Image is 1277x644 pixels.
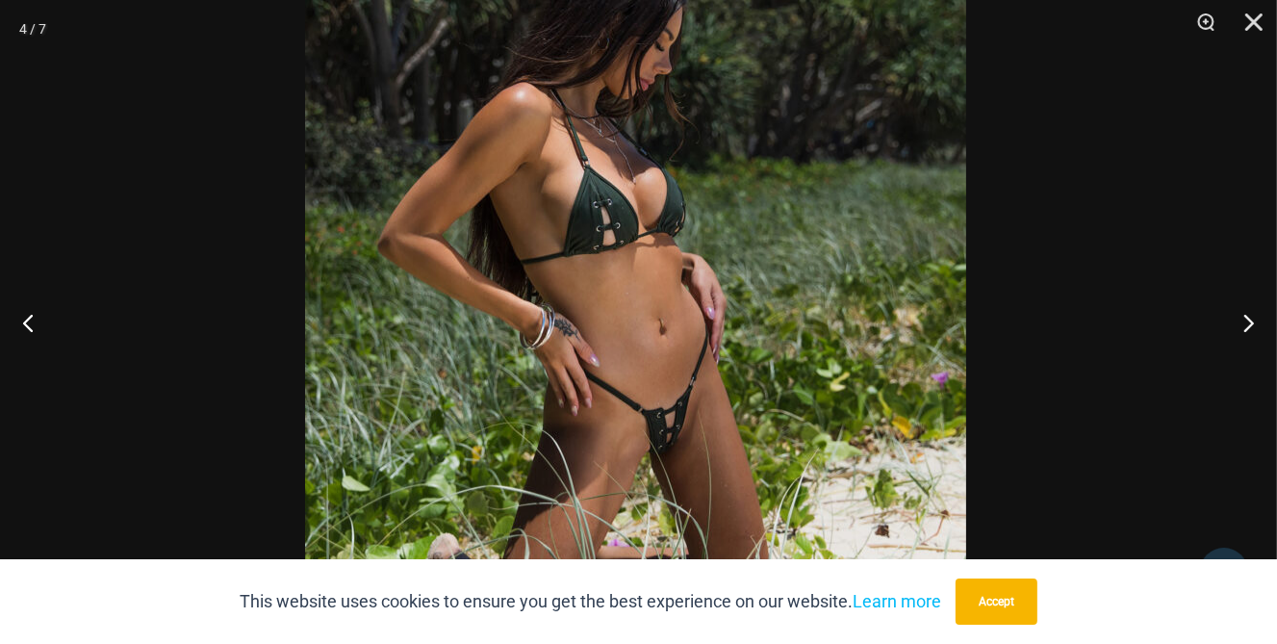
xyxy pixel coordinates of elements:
a: Learn more [853,591,941,611]
p: This website uses cookies to ensure you get the best experience on our website. [240,587,941,616]
div: 4 / 7 [19,14,46,43]
button: Next [1205,274,1277,371]
button: Accept [956,579,1037,625]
